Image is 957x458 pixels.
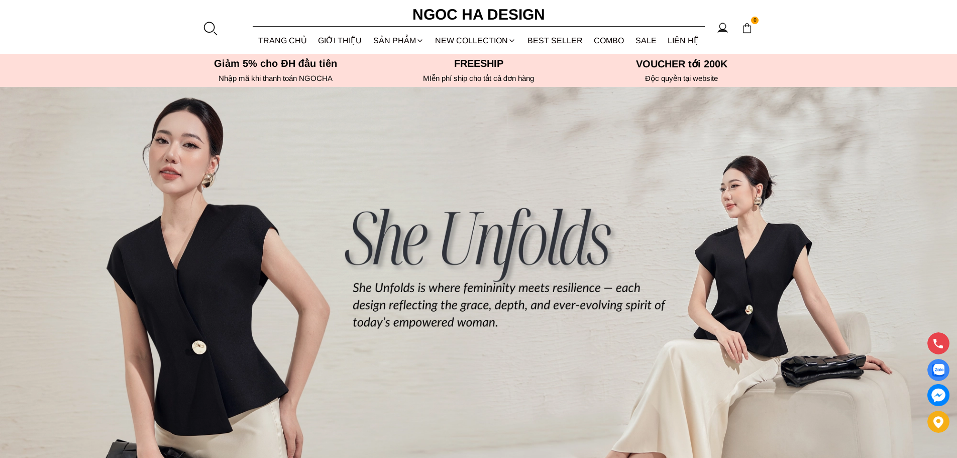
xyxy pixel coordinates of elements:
[751,17,759,25] span: 0
[630,27,663,54] a: SALE
[380,74,577,83] h6: MIễn phí ship cho tất cả đơn hàng
[219,74,333,82] font: Nhập mã khi thanh toán NGOCHA
[253,27,313,54] a: TRANG CHỦ
[214,58,337,69] font: Giảm 5% cho ĐH đầu tiên
[522,27,589,54] a: BEST SELLER
[312,27,368,54] a: GIỚI THIỆU
[454,58,503,69] font: Freeship
[927,384,949,406] a: messenger
[583,58,780,70] h5: VOUCHER tới 200K
[662,27,705,54] a: LIÊN HỆ
[583,74,780,83] h6: Độc quyền tại website
[927,359,949,381] a: Display image
[368,27,430,54] div: SẢN PHẨM
[741,23,753,34] img: img-CART-ICON-ksit0nf1
[403,3,554,27] a: Ngoc Ha Design
[932,364,944,377] img: Display image
[430,27,522,54] a: NEW COLLECTION
[588,27,630,54] a: Combo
